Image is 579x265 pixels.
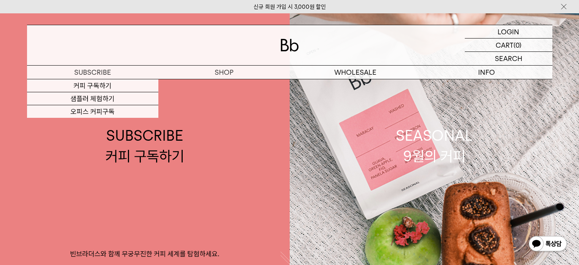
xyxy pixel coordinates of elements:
p: INFO [421,66,552,79]
a: 신규 회원 가입 시 3,000원 할인 [254,3,326,10]
a: SUBSCRIBE [27,66,158,79]
p: (0) [514,39,522,51]
a: SHOP [158,66,290,79]
a: 커피 구독하기 [27,79,158,92]
a: LOGIN [465,25,552,39]
p: CART [496,39,514,51]
img: 로고 [281,39,299,51]
a: CART (0) [465,39,552,52]
p: LOGIN [498,25,519,38]
img: 카카오톡 채널 1:1 채팅 버튼 [528,235,568,254]
div: SEASONAL 9월의 커피 [396,125,473,166]
p: SEARCH [495,52,522,65]
a: 오피스 커피구독 [27,105,158,118]
p: WHOLESALE [290,66,421,79]
a: 샘플러 체험하기 [27,92,158,105]
div: SUBSCRIBE 커피 구독하기 [105,125,184,166]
